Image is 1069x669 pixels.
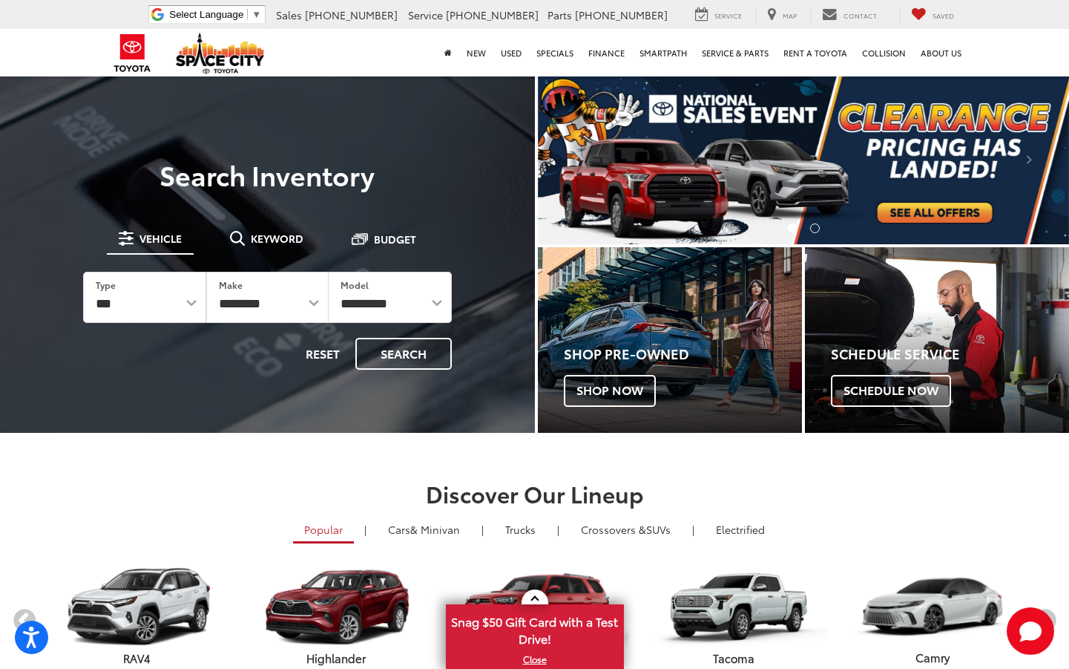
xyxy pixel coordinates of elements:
[437,29,459,76] a: Home
[42,567,231,647] img: Toyota RAV4
[38,650,237,666] p: RAV4
[632,29,694,76] a: SmartPath
[553,522,563,537] li: |
[374,234,416,244] span: Budget
[251,9,261,20] span: ▼
[447,606,622,651] span: Snag $50 Gift Card with a Test Drive!
[855,29,913,76] a: Collision
[169,9,243,20] span: Select Language
[293,517,354,544] a: Popular
[96,278,116,291] label: Type
[564,347,802,362] h4: Shop Pre-Owned
[811,7,888,23] a: Contact
[634,650,833,666] p: Tacoma
[639,567,828,647] img: Toyota Tacoma
[408,7,443,22] span: Service
[714,10,742,20] span: Service
[237,650,435,666] p: Highlander
[538,247,802,432] a: Shop Pre-Owned Shop Now
[564,375,656,406] span: Shop Now
[12,481,1058,506] h2: Discover Our Lineup
[435,650,634,665] p: 4Runner
[1007,607,1054,655] button: Toggle Chat Window
[581,29,632,76] a: Finance
[833,650,1032,665] p: Camry
[341,278,369,291] label: Model
[756,7,808,23] a: Map
[62,160,473,189] h3: Search Inventory
[219,278,243,291] label: Make
[355,338,452,370] button: Search
[684,7,753,23] a: Service
[688,522,698,537] li: |
[843,10,877,20] span: Contact
[570,517,682,542] a: SUVs
[788,223,797,233] li: Go to slide number 1.
[838,567,1027,647] img: Toyota Camry
[12,608,38,634] button: Previous
[459,29,493,76] a: New
[933,10,954,20] span: Saved
[440,567,629,647] img: Toyota 4Runner
[900,7,965,23] a: My Saved Vehicles
[305,7,398,22] span: [PHONE_NUMBER]
[694,29,776,76] a: Service & Parts
[575,7,668,22] span: [PHONE_NUMBER]
[831,375,951,406] span: Schedule Now
[581,522,646,537] span: Crossovers &
[176,33,265,74] img: Space City Toyota
[990,104,1069,215] button: Click to view next picture.
[241,567,430,647] img: Toyota Highlander
[276,7,302,22] span: Sales
[831,347,1069,362] h4: Schedule Service
[410,522,460,537] span: & Minivan
[1007,607,1054,655] svg: Start Chat
[293,338,352,370] button: Reset
[105,29,160,77] img: Toyota
[538,247,802,432] div: Toyota
[705,517,776,542] a: Electrified
[139,233,182,244] span: Vehicle
[538,104,617,215] button: Click to view previous picture.
[251,233,303,244] span: Keyword
[169,9,261,20] a: Select Language​
[494,517,547,542] a: Trucks
[247,9,248,20] span: ​
[361,522,370,537] li: |
[805,247,1069,432] a: Schedule Service Schedule Now
[493,29,529,76] a: Used
[805,247,1069,432] div: Toyota
[377,517,471,542] a: Cars
[478,522,487,537] li: |
[783,10,797,20] span: Map
[913,29,969,76] a: About Us
[547,7,572,22] span: Parts
[776,29,855,76] a: Rent a Toyota
[529,29,581,76] a: Specials
[446,7,539,22] span: [PHONE_NUMBER]
[810,223,820,233] li: Go to slide number 2.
